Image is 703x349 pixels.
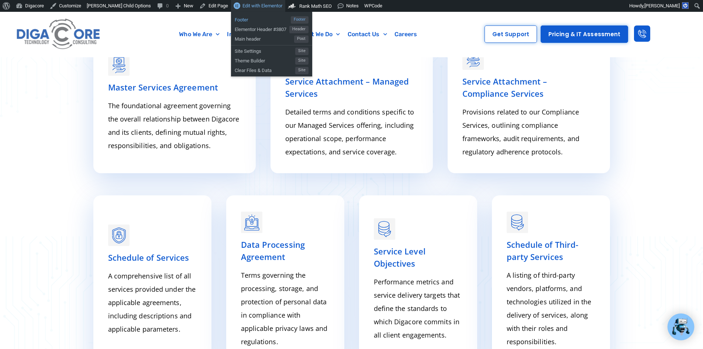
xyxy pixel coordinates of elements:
[231,55,312,65] a: Theme BuilderSite
[374,217,395,240] a: Service Level Objectives
[235,33,294,43] span: Main header
[14,16,103,53] img: Digacore logo 1
[462,105,595,158] p: Provisions related to our Compliance Services, outlining compliance frameworks, audit requirement...
[462,47,484,70] a: Service Attachment – Compliance Services
[231,45,312,55] a: Site SettingsSite
[108,99,241,152] p: The foundational agreement governing the overall relationship between Digacore and its clients, d...
[241,210,262,233] a: Data Processing Agreement
[644,3,680,8] span: [PERSON_NAME]
[507,268,595,348] p: A listing of third-party vendors, platforms, and technologies utilized in the delivery of service...
[374,246,425,269] a: Service Level Objectives
[231,65,312,74] a: Clear Files & DataSite
[285,105,418,158] p: Detailed terms and conditions specific to our Managed Services offering, including operational sc...
[289,26,309,33] span: Header
[507,239,579,262] a: Schedule of Third-party Services
[296,26,344,43] a: What We Do
[235,55,295,65] span: Theme Builder
[241,268,330,348] p: Terms governing the processing, storage, and protection of personal data in compliance with appli...
[492,31,529,37] span: Get Support
[138,26,458,43] nav: Menu
[108,269,197,336] p: A comprehensive list of all services provided under the applicable agreements, including descript...
[391,26,421,43] a: Careers
[235,45,295,55] span: Site Settings
[294,35,309,43] span: Post
[295,67,309,74] span: Site
[108,223,130,246] a: Schedule of Services
[548,31,620,37] span: Pricing & IT Assessment
[242,3,282,8] span: Edit with Elementor
[344,26,391,43] a: Contact Us
[235,14,291,24] span: Footer
[485,25,537,43] a: Get Support
[295,57,309,65] span: Site
[241,239,305,262] a: Data Processing Agreement
[374,275,462,342] p: Performance metrics and service delivery targets that define the standards to which Digacore comm...
[108,82,218,93] a: Master Services Agreement
[291,16,309,24] span: Footer
[285,76,409,99] a: Service Attachment – Managed Services
[231,14,312,24] a: FooterFooter
[235,24,289,33] span: Elementor Header #3807
[299,3,332,9] span: Rank Math SEO
[541,25,628,43] a: Pricing & IT Assessment
[235,65,295,74] span: Clear Files & Data
[231,33,312,43] a: Main headerPost
[507,210,528,233] a: Schedule of Third-party Services
[108,252,189,263] a: Schedule of Services
[462,76,547,99] a: Service Attachment – Compliance Services
[108,52,130,76] a: Master Services Agreement
[175,26,223,43] a: Who We Are
[295,48,309,55] span: Site
[223,26,296,43] a: Industries We Serve
[231,24,312,33] a: Elementor Header #3807Header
